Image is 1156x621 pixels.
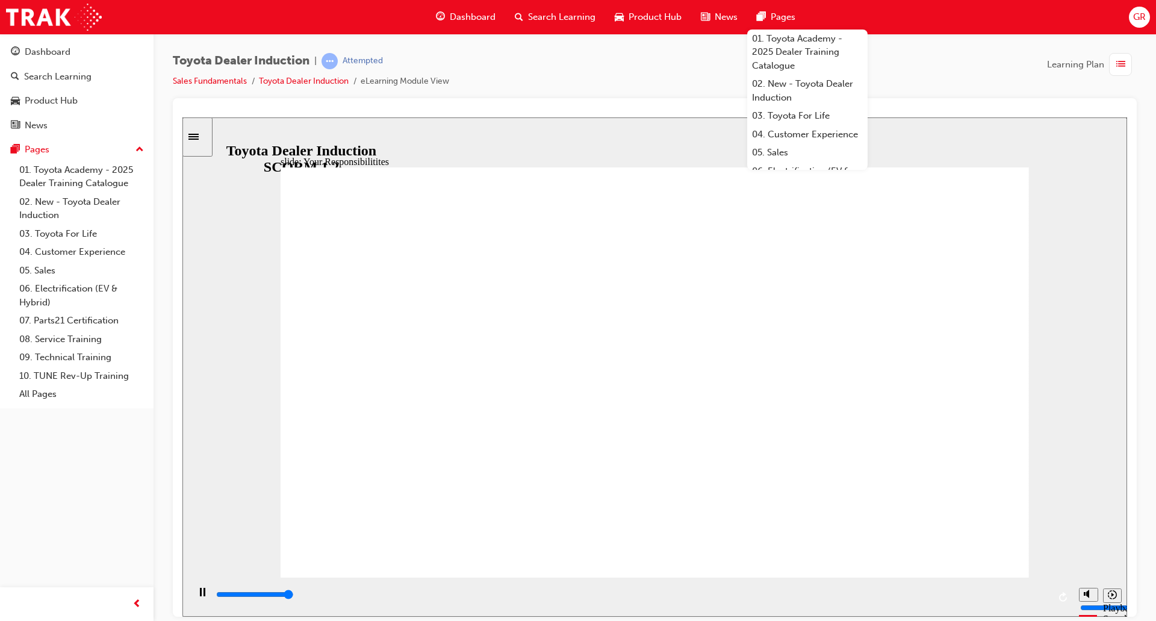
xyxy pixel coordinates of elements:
[259,76,349,86] a: Toyota Dealer Induction
[24,70,92,84] div: Search Learning
[771,10,795,24] span: Pages
[11,145,20,155] span: pages-icon
[1047,53,1137,76] button: Learning Plan
[5,39,149,139] button: DashboardSearch LearningProduct HubNews
[615,10,624,25] span: car-icon
[14,243,149,261] a: 04. Customer Experience
[436,10,445,25] span: guage-icon
[5,90,149,112] a: Product Hub
[747,75,868,107] a: 02. New - Toyota Dealer Induction
[25,119,48,133] div: News
[14,330,149,349] a: 08. Service Training
[505,5,605,30] a: search-iconSearch Learning
[25,45,70,59] div: Dashboard
[6,4,102,31] img: Trak
[747,107,868,125] a: 03. Toyota For Life
[715,10,738,24] span: News
[5,139,149,161] button: Pages
[629,10,682,24] span: Product Hub
[747,143,868,162] a: 05. Sales
[173,54,309,68] span: Toyota Dealer Induction
[132,597,141,612] span: prev-icon
[14,161,149,193] a: 01. Toyota Academy - 2025 Dealer Training Catalogue
[14,348,149,367] a: 09. Technical Training
[135,142,144,158] span: up-icon
[897,470,916,484] button: Mute (Ctrl+Alt+M)
[14,225,149,243] a: 03. Toyota For Life
[1133,10,1146,24] span: GR
[343,55,383,67] div: Attempted
[747,30,868,75] a: 01. Toyota Academy - 2025 Dealer Training Catalogue
[921,485,939,507] div: Playback Speed
[5,41,149,63] a: Dashboard
[1116,57,1125,72] span: list-icon
[314,54,317,68] span: |
[11,96,20,107] span: car-icon
[173,76,247,86] a: Sales Fundamentals
[872,471,890,489] button: Replay (Ctrl+Alt+R)
[691,5,747,30] a: news-iconNews
[361,75,449,89] li: eLearning Module View
[322,53,338,69] span: learningRecordVerb_ATTEMPT-icon
[11,47,20,58] span: guage-icon
[5,66,149,88] a: Search Learning
[1047,58,1104,72] span: Learning Plan
[34,472,111,482] input: slide progress
[747,5,805,30] a: pages-iconPages
[921,471,939,485] button: Playback speed
[25,143,49,157] div: Pages
[14,279,149,311] a: 06. Electrification (EV & Hybrid)
[747,125,868,144] a: 04. Customer Experience
[6,460,890,499] div: playback controls
[757,10,766,25] span: pages-icon
[528,10,595,24] span: Search Learning
[605,5,691,30] a: car-iconProduct Hub
[5,114,149,137] a: News
[11,72,19,83] span: search-icon
[515,10,523,25] span: search-icon
[14,367,149,385] a: 10. TUNE Rev-Up Training
[426,5,505,30] a: guage-iconDashboard
[14,311,149,330] a: 07. Parts21 Certification
[14,261,149,280] a: 05. Sales
[701,10,710,25] span: news-icon
[898,485,975,495] input: volume
[25,94,78,108] div: Product Hub
[11,120,20,131] span: news-icon
[890,460,939,499] div: misc controls
[450,10,496,24] span: Dashboard
[6,470,26,490] button: Pause (Ctrl+Alt+P)
[747,162,868,194] a: 06. Electrification (EV & Hybrid)
[1129,7,1150,28] button: GR
[14,193,149,225] a: 02. New - Toyota Dealer Induction
[14,385,149,404] a: All Pages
